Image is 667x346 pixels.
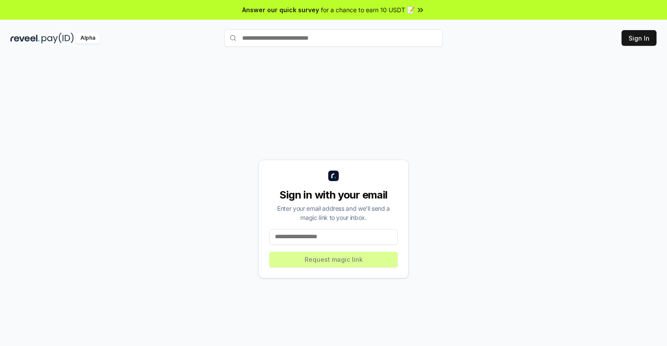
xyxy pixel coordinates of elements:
[242,5,319,14] span: Answer our quick survey
[76,33,100,44] div: Alpha
[321,5,414,14] span: for a chance to earn 10 USDT 📝
[269,188,398,202] div: Sign in with your email
[10,33,40,44] img: reveel_dark
[269,204,398,222] div: Enter your email address and we’ll send a magic link to your inbox.
[622,30,657,46] button: Sign In
[42,33,74,44] img: pay_id
[328,171,339,181] img: logo_small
